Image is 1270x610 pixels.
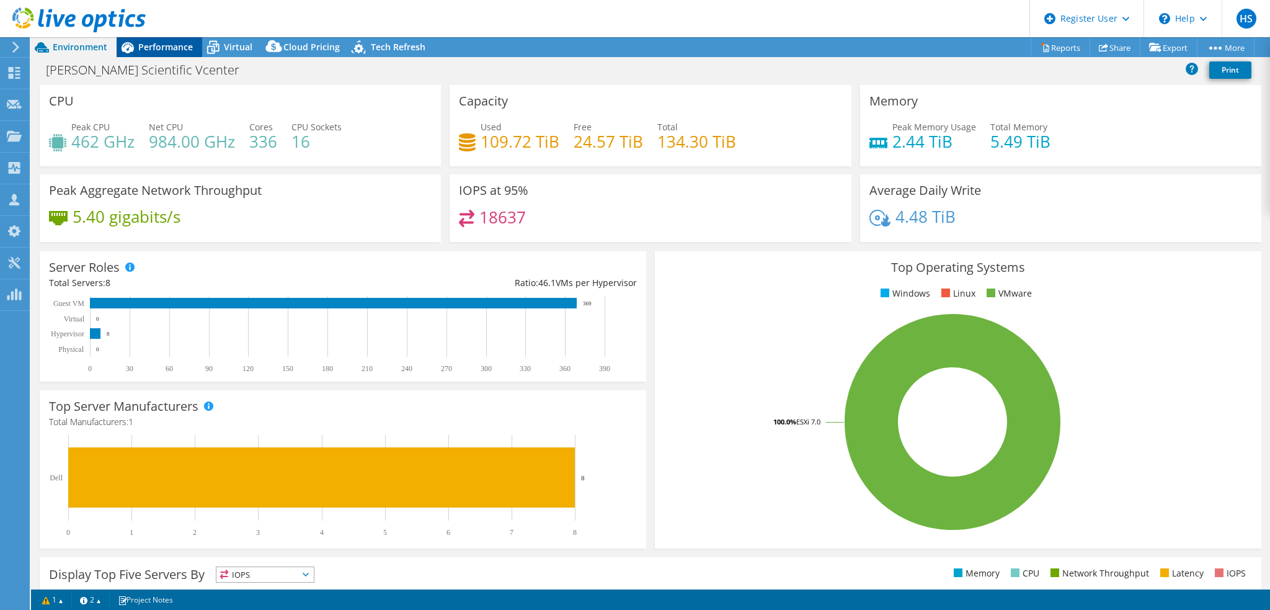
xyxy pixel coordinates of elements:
tspan: 100.0% [773,417,796,426]
text: 0 [96,346,99,352]
h4: 5.49 TiB [990,135,1050,148]
text: 240 [401,364,412,373]
h4: 984.00 GHz [149,135,235,148]
h4: 134.30 TiB [657,135,736,148]
li: CPU [1008,567,1039,580]
a: 2 [71,592,110,608]
h3: Capacity [459,94,508,108]
a: Print [1209,61,1251,79]
h4: 2.44 TiB [892,135,976,148]
h3: Top Server Manufacturers [49,400,198,413]
span: Performance [138,41,193,53]
h3: Memory [869,94,918,108]
li: Windows [877,287,930,300]
text: 150 [282,364,293,373]
h4: 462 GHz [71,135,135,148]
a: Export [1140,38,1197,57]
span: Environment [53,41,107,53]
text: 0 [88,364,92,373]
span: Tech Refresh [371,41,425,53]
h4: 336 [249,135,277,148]
h4: 24.57 TiB [574,135,643,148]
text: 210 [362,364,373,373]
text: 6 [446,528,450,537]
span: Peak CPU [71,121,110,133]
span: 1 [128,416,133,428]
span: Free [574,121,592,133]
text: 8 [573,528,577,537]
li: Linux [938,287,975,300]
span: Virtual [224,41,252,53]
text: 8 [581,474,585,482]
a: Share [1090,38,1140,57]
h1: [PERSON_NAME] Scientific Vcenter [40,63,259,77]
text: 369 [583,300,592,307]
h3: Top Operating Systems [664,261,1252,274]
text: 330 [520,364,531,373]
div: Total Servers: [49,276,343,290]
text: Physical [58,345,84,354]
text: 3 [256,528,260,537]
text: 0 [66,528,70,537]
text: 390 [599,364,610,373]
text: 0 [96,316,99,322]
text: 90 [205,364,213,373]
span: Peak Memory Usage [892,121,976,133]
text: 8 [107,331,110,337]
text: 180 [322,364,333,373]
a: Project Notes [109,592,182,608]
text: 120 [242,364,254,373]
span: 8 [105,277,110,289]
h4: 16 [291,135,342,148]
span: IOPS [216,567,314,582]
svg: \n [1159,13,1170,24]
text: 60 [166,364,173,373]
text: 270 [441,364,452,373]
h4: 5.40 gigabits/s [73,210,180,223]
h4: 109.72 TiB [481,135,559,148]
h3: Average Daily Write [869,184,981,197]
a: 1 [33,592,72,608]
span: Net CPU [149,121,183,133]
text: 300 [481,364,492,373]
h4: 4.48 TiB [895,210,956,223]
span: Used [481,121,502,133]
a: Reports [1031,38,1090,57]
text: 7 [510,528,513,537]
span: Total [657,121,678,133]
tspan: ESXi 7.0 [796,417,820,426]
h4: Total Manufacturers: [49,415,637,429]
li: Network Throughput [1047,567,1149,580]
text: 2 [193,528,197,537]
span: Cloud Pricing [283,41,340,53]
h3: CPU [49,94,74,108]
a: More [1197,38,1254,57]
li: Memory [951,567,1000,580]
span: HS [1237,9,1256,29]
text: Virtual [64,315,85,323]
text: 360 [559,364,571,373]
span: Cores [249,121,273,133]
span: CPU Sockets [291,121,342,133]
li: VMware [984,287,1032,300]
text: Hypervisor [51,330,84,338]
text: 4 [320,528,324,537]
text: 5 [383,528,387,537]
text: 1 [130,528,133,537]
h3: Server Roles [49,261,120,274]
span: Total Memory [990,121,1047,133]
h4: 18637 [479,210,526,224]
text: 30 [126,364,133,373]
span: 46.1 [538,277,556,289]
li: IOPS [1212,567,1246,580]
div: Ratio: VMs per Hypervisor [343,276,637,290]
text: Guest VM [53,299,84,308]
text: Dell [50,473,63,482]
h3: Peak Aggregate Network Throughput [49,184,262,197]
h3: IOPS at 95% [459,184,528,197]
li: Latency [1157,567,1204,580]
